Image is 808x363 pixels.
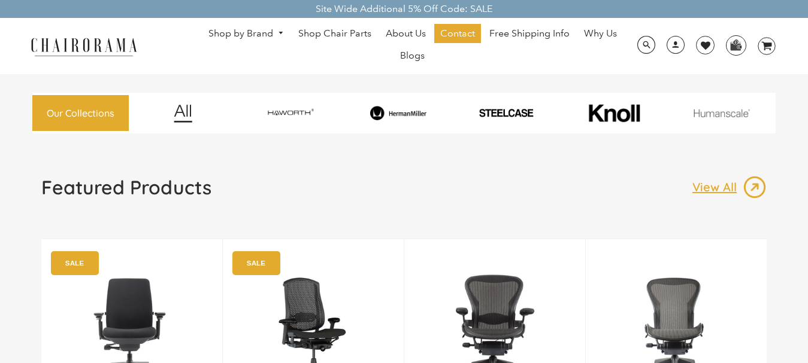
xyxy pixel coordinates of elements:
img: image_7_14f0750b-d084-457f-979a-a1ab9f6582c4.png [238,103,343,123]
a: View All [692,175,767,199]
a: Featured Products [41,175,211,209]
span: Why Us [584,28,617,40]
a: Our Collections [32,95,129,132]
a: Blogs [394,46,431,65]
span: Blogs [400,50,425,62]
span: Shop Chair Parts [298,28,371,40]
a: Why Us [578,24,623,43]
a: Free Shipping Info [483,24,576,43]
a: About Us [380,24,432,43]
p: View All [692,179,743,195]
span: Contact [440,28,475,40]
img: WhatsApp_Image_2024-07-12_at_16.23.01.webp [727,36,745,54]
img: image_13.png [743,175,767,199]
img: image_11.png [670,109,774,117]
img: image_8_173eb7e0-7579-41b4-bc8e-4ba0b8ba93e8.png [346,106,450,120]
span: Free Shipping Info [489,28,570,40]
text: SALE [65,259,84,267]
a: Shop by Brand [202,25,290,43]
img: chairorama [24,36,144,57]
h1: Featured Products [41,175,211,199]
a: Shop Chair Parts [292,24,377,43]
nav: DesktopNavigation [195,24,630,68]
img: image_10_1.png [562,103,666,123]
span: About Us [386,28,426,40]
img: image_12.png [150,104,216,123]
img: PHOTO-2024-07-09-00-53-10-removebg-preview.png [454,108,558,118]
text: SALE [247,259,265,267]
a: Contact [434,24,481,43]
